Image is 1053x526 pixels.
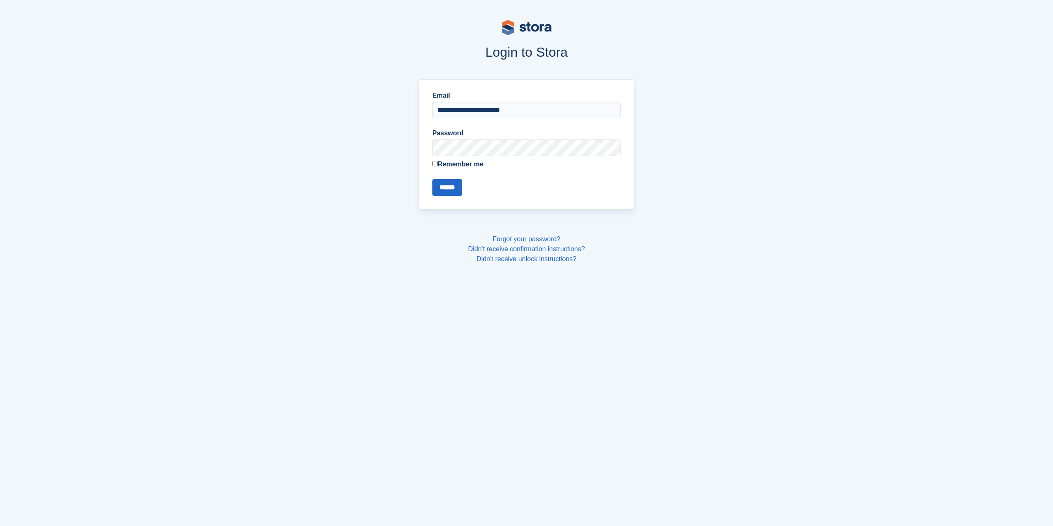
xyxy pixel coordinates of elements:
[502,20,552,35] img: stora-logo-53a41332b3708ae10de48c4981b4e9114cc0af31d8433b30ea865607fb682f29.svg
[493,235,561,243] a: Forgot your password?
[432,161,438,166] input: Remember me
[432,128,621,138] label: Password
[477,255,576,262] a: Didn't receive unlock instructions?
[468,245,585,252] a: Didn't receive confirmation instructions?
[261,45,792,60] h1: Login to Stora
[432,159,621,169] label: Remember me
[432,91,621,101] label: Email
